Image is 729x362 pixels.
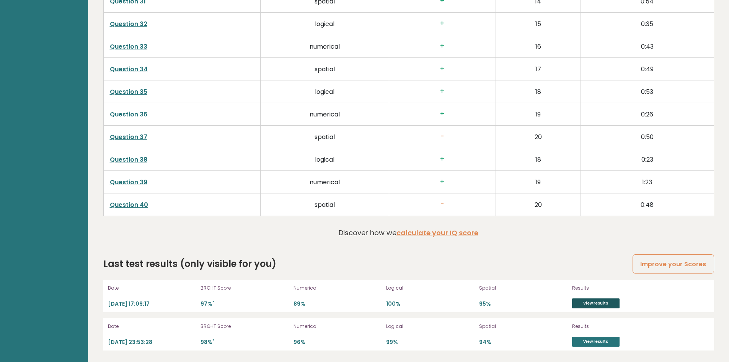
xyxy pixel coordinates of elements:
[261,35,389,58] td: numerical
[496,148,581,171] td: 18
[108,300,196,308] p: [DATE] 17:09:17
[201,300,289,308] p: 97%
[201,339,289,346] p: 98%
[395,133,489,141] h3: -
[386,323,475,330] p: Logical
[110,178,147,187] a: Question 39
[110,20,147,28] a: Question 32
[261,58,389,80] td: spatial
[581,103,714,126] td: 0:26
[386,339,475,346] p: 99%
[395,200,489,208] h3: -
[261,171,389,193] td: numerical
[294,300,382,308] p: 89%
[261,126,389,148] td: spatial
[110,155,147,164] a: Question 38
[395,65,489,73] h3: +
[110,110,147,119] a: Question 36
[496,126,581,148] td: 20
[110,87,147,96] a: Question 35
[479,339,568,346] p: 94%
[581,80,714,103] td: 0:53
[572,285,652,292] p: Results
[479,285,568,292] p: Spatial
[108,285,196,292] p: Date
[395,178,489,186] h3: +
[496,103,581,126] td: 19
[581,193,714,216] td: 0:48
[496,13,581,35] td: 15
[386,300,475,308] p: 100%
[496,58,581,80] td: 17
[581,35,714,58] td: 0:43
[110,133,147,141] a: Question 37
[339,228,478,238] p: Discover how we
[572,337,620,347] a: View results
[108,339,196,346] p: [DATE] 23:53:28
[496,35,581,58] td: 16
[581,58,714,80] td: 0:49
[395,155,489,163] h3: +
[261,103,389,126] td: numerical
[261,193,389,216] td: spatial
[633,254,714,274] a: Improve your Scores
[496,193,581,216] td: 20
[294,339,382,346] p: 96%
[479,323,568,330] p: Spatial
[108,323,196,330] p: Date
[201,323,289,330] p: BRGHT Score
[110,200,148,209] a: Question 40
[581,171,714,193] td: 1:23
[261,148,389,171] td: logical
[294,285,382,292] p: Numerical
[386,285,475,292] p: Logical
[201,285,289,292] p: BRGHT Score
[110,42,147,51] a: Question 33
[294,323,382,330] p: Numerical
[572,323,652,330] p: Results
[496,171,581,193] td: 19
[395,20,489,28] h3: +
[581,13,714,35] td: 0:35
[261,13,389,35] td: logical
[581,148,714,171] td: 0:23
[261,80,389,103] td: logical
[396,228,478,238] a: calculate your IQ score
[395,87,489,95] h3: +
[581,126,714,148] td: 0:50
[395,110,489,118] h3: +
[479,300,568,308] p: 95%
[572,298,620,308] a: View results
[395,42,489,50] h3: +
[496,80,581,103] td: 18
[110,65,148,74] a: Question 34
[103,257,276,271] h2: Last test results (only visible for you)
